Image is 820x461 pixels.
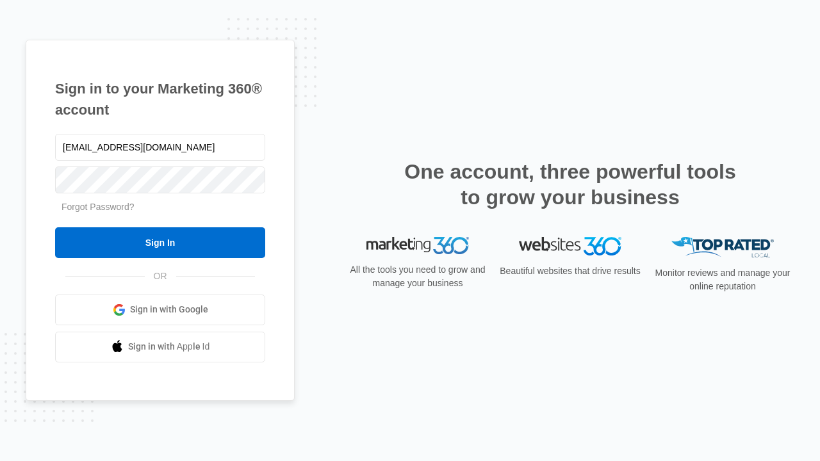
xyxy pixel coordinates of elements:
[130,303,208,316] span: Sign in with Google
[55,134,265,161] input: Email
[651,266,794,293] p: Monitor reviews and manage your online reputation
[55,227,265,258] input: Sign In
[55,332,265,362] a: Sign in with Apple Id
[671,237,774,258] img: Top Rated Local
[519,237,621,255] img: Websites 360
[145,270,176,283] span: OR
[61,202,135,212] a: Forgot Password?
[400,159,740,210] h2: One account, three powerful tools to grow your business
[346,263,489,290] p: All the tools you need to grow and manage your business
[366,237,469,255] img: Marketing 360
[55,78,265,120] h1: Sign in to your Marketing 360® account
[128,340,210,353] span: Sign in with Apple Id
[498,264,642,278] p: Beautiful websites that drive results
[55,295,265,325] a: Sign in with Google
